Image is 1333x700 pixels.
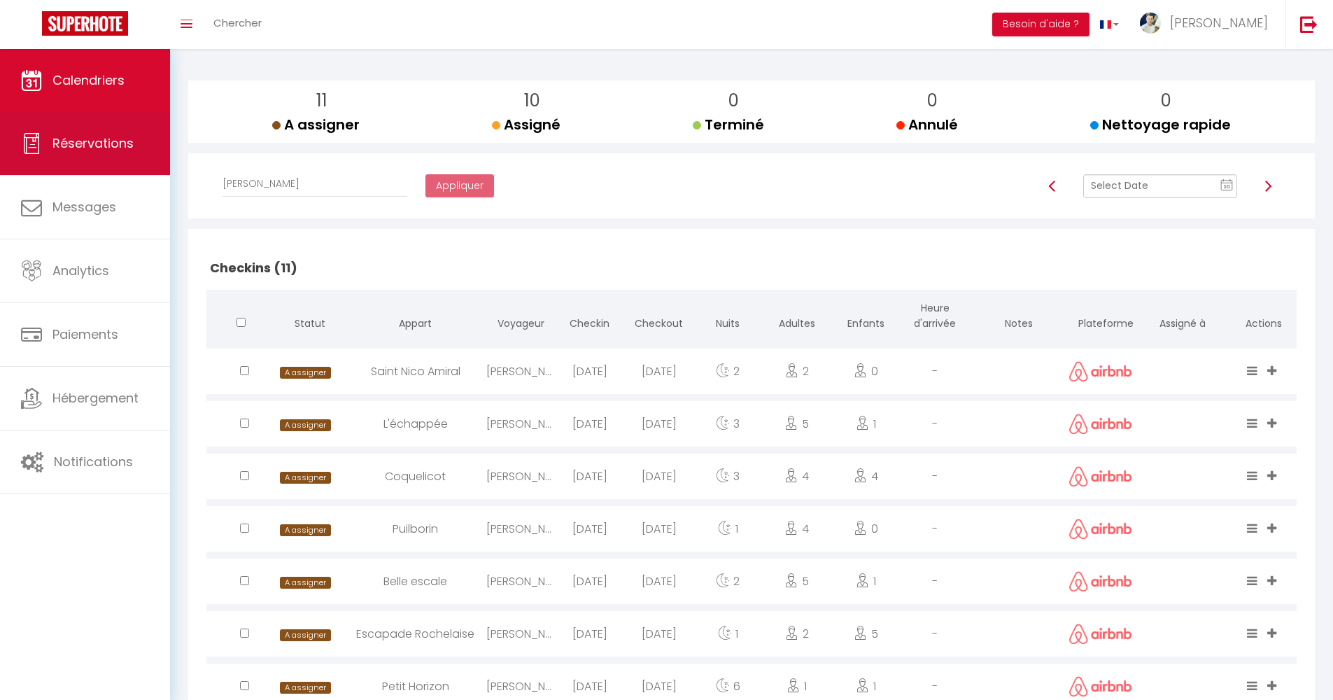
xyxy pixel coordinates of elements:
span: A assigner [280,524,330,536]
div: 2 [763,611,832,657]
th: Heure d'arrivée [901,290,970,345]
span: A assigner [280,682,330,694]
th: Checkout [624,290,693,345]
div: Coquelicot [344,454,486,499]
th: Assigné à [1133,290,1231,345]
span: Statut [295,316,325,330]
span: A assigner [280,419,330,431]
div: 5 [831,611,901,657]
span: Calendriers [52,71,125,89]
span: Terminé [693,115,764,134]
h2: Checkins (11) [206,246,1297,290]
img: Super Booking [42,11,128,36]
div: 4 [763,454,832,499]
div: Belle escale [344,559,486,604]
div: [DATE] [556,611,625,657]
p: 0 [704,87,764,114]
img: airbnb2.png [1069,414,1132,434]
div: [DATE] [624,349,693,394]
div: - [901,559,970,604]
div: 3 [693,401,763,447]
div: [DATE] [624,611,693,657]
div: [DATE] [624,401,693,447]
span: Réservations [52,134,134,152]
div: 1 [831,401,901,447]
div: [PERSON_NAME] [486,401,556,447]
div: [DATE] [556,454,625,499]
img: airbnb2.png [1069,676,1132,696]
span: [PERSON_NAME] [1170,14,1268,31]
div: Saint Nico Amiral [344,349,486,394]
img: airbnb2.png [1069,571,1132,591]
div: 5 [763,401,832,447]
span: Messages [52,198,116,216]
div: [DATE] [624,559,693,604]
img: airbnb2.png [1069,466,1132,486]
button: Besoin d'aide ? [992,13,1089,36]
p: 10 [503,87,560,114]
div: [PERSON_NAME] [486,349,556,394]
div: [DATE] [556,559,625,604]
th: Checkin [556,290,625,345]
span: Annulé [896,115,958,134]
img: airbnb2.png [1069,624,1132,644]
div: [DATE] [556,401,625,447]
span: A assigner [280,629,330,641]
th: Plateforme [1068,290,1133,345]
div: 0 [831,506,901,552]
div: - [901,349,970,394]
img: airbnb2.png [1069,519,1132,539]
div: 2 [693,559,763,604]
div: 0 [831,349,901,394]
span: Chercher [213,15,262,30]
div: [PERSON_NAME] [486,454,556,499]
div: Puilborin [344,506,486,552]
text: 10 [1224,183,1231,190]
div: 2 [693,349,763,394]
div: - [901,401,970,447]
div: [DATE] [624,506,693,552]
span: Nettoyage rapide [1090,115,1231,134]
th: Nuits [693,290,763,345]
th: Voyageur [486,290,556,345]
div: 3 [693,454,763,499]
div: 4 [763,506,832,552]
span: Notifications [54,453,133,470]
div: - [901,506,970,552]
img: ... [1140,13,1161,34]
p: 11 [283,87,360,114]
p: 0 [908,87,958,114]
p: 0 [1101,87,1231,114]
div: L'échappée [344,401,486,447]
th: Adultes [763,290,832,345]
div: 5 [763,559,832,604]
img: logout [1300,15,1318,33]
span: A assigner [280,577,330,589]
th: Notes [970,290,1068,345]
div: [PERSON_NAME] [486,559,556,604]
div: - [901,454,970,499]
img: airbnb2.png [1069,361,1132,381]
div: 1 [693,506,763,552]
span: Hébergement [52,389,139,407]
span: Analytics [52,262,109,279]
span: Assigné [492,115,560,134]
div: Escapade Rochelaise [344,611,486,657]
div: [PERSON_NAME] [486,611,556,657]
input: Select Date [1083,174,1237,198]
div: 1 [693,611,763,657]
span: Paiements [52,325,118,343]
img: arrow-left3.svg [1047,181,1058,192]
div: [PERSON_NAME] [486,506,556,552]
span: A assigner [280,367,330,379]
div: 2 [763,349,832,394]
div: - [901,611,970,657]
div: [DATE] [624,454,693,499]
span: A assigner [272,115,360,134]
span: Appart [399,316,432,330]
img: arrow-right3.svg [1262,181,1274,192]
div: 4 [831,454,901,499]
div: 1 [831,559,901,604]
th: Actions [1232,290,1297,345]
span: A assigner [280,472,330,484]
